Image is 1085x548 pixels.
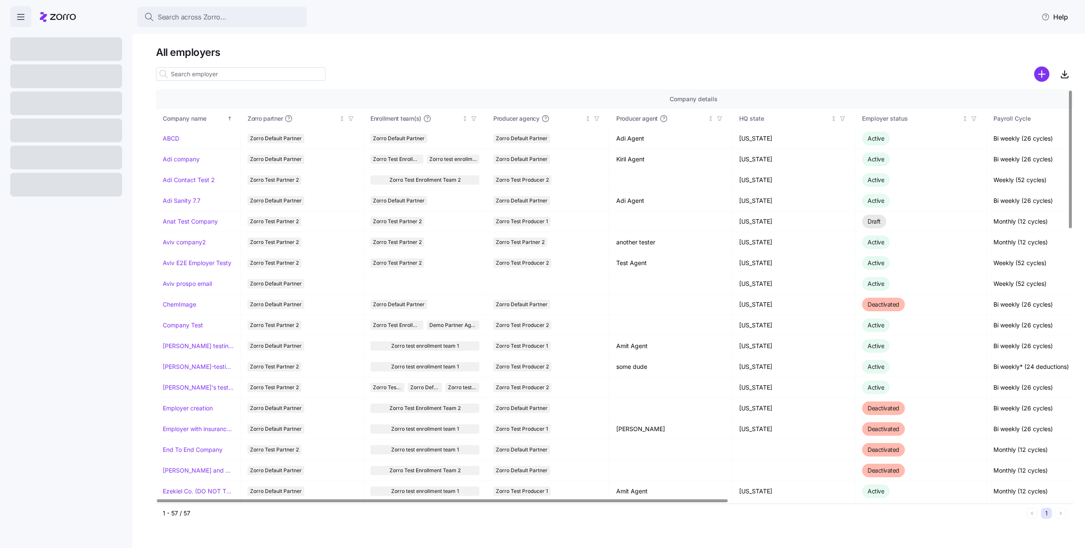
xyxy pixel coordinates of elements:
span: Zorro Default Partner [496,134,548,143]
span: Zorro Default Partner [250,341,302,351]
td: [US_STATE] [732,294,855,315]
span: Zorro Test Partner 2 [373,217,422,226]
span: Zorro partner [248,114,283,123]
span: Zorro Default Partner [496,196,548,205]
span: Zorro Test Producer 1 [496,217,548,226]
div: Not sorted [339,116,345,122]
span: Zorro Test Enrollment Team 2 [373,321,421,330]
a: ChemImage [163,300,196,309]
span: Zorro test enrollment team 1 [391,341,459,351]
span: Deactivated [868,446,899,453]
div: Employer status [862,114,960,123]
a: [PERSON_NAME] and ChemImage [163,466,234,475]
div: Payroll Cycle [993,114,1083,123]
th: Company nameSorted ascending [156,109,241,128]
div: Not sorted [585,116,591,122]
span: Zorro Test Producer 1 [496,487,548,496]
span: Zorro Test Partner 2 [250,445,299,454]
div: Not sorted [708,116,714,122]
span: Zorro Default Partner [496,404,548,413]
th: Enrollment team(s)Not sorted [364,109,487,128]
a: Adi Contact Test 2 [163,176,215,184]
td: Adi Agent [609,128,732,149]
span: Zorro Default Partner [496,155,548,164]
span: Zorro Default Partner [250,487,302,496]
button: Next page [1055,508,1066,519]
td: [US_STATE] [732,191,855,211]
td: [US_STATE] [732,336,855,357]
span: Zorro Default Partner [373,196,425,205]
span: Zorro Test Partner 2 [250,321,299,330]
span: Zorro Default Partner [373,134,425,143]
span: Zorro Test Enrollment Team 2 [389,404,461,413]
span: Active [868,176,884,183]
a: [PERSON_NAME]'s test account [163,383,234,392]
span: Zorro Default Partner [373,300,425,309]
span: Zorro test enrollment team 1 [429,155,477,164]
a: Ezekiel Co. (DO NOT TOUCH) [163,487,234,495]
td: Kiril Agent [609,149,732,170]
td: [US_STATE] [732,170,855,191]
a: Aviv E2E Employer Testy [163,259,231,267]
span: Zorro Default Partner [250,424,302,434]
button: Previous page [1027,508,1038,519]
span: Zorro Default Partner [496,445,548,454]
td: [US_STATE] [732,211,855,232]
span: Zorro Test Producer 1 [496,424,548,434]
span: Zorro test enrollment team 1 [391,487,459,496]
span: Deactivated [868,425,899,432]
span: Zorro test enrollment team 1 [391,445,459,454]
span: Deactivated [868,404,899,412]
span: Zorro Test Producer 2 [496,383,549,392]
span: Deactivated [868,301,899,308]
span: Zorro Default Partner [250,196,302,205]
span: Zorro Test Enrollment Team 2 [373,155,421,164]
td: [US_STATE] [732,481,855,502]
span: Active [868,238,884,246]
span: Zorro Test Producer 2 [496,362,549,371]
td: another tester [609,232,732,253]
span: Active [868,363,884,370]
span: Zorro test enrollment team 1 [448,383,477,392]
a: Aviv prospo email [163,280,212,288]
a: Employer creation [163,404,213,412]
span: Zorro test enrollment team 1 [391,424,459,434]
span: Zorro Test Partner 2 [373,238,422,247]
td: [US_STATE] [732,419,855,440]
span: Active [868,197,884,204]
span: Active [868,135,884,142]
span: Zorro Test Partner 2 [250,258,299,268]
span: Zorro Test Partner 2 [250,175,299,185]
span: Zorro Default Partner [250,155,302,164]
td: some dude [609,357,732,377]
span: Zorro Test Producer 2 [496,321,549,330]
td: [US_STATE] [732,315,855,336]
span: Active [868,259,884,266]
th: HQ stateNot sorted [732,109,855,128]
h1: All employers [156,46,1073,59]
span: Zorro Test Producer 2 [496,258,549,268]
td: [PERSON_NAME] [609,419,732,440]
a: Employer with insurance problems [163,425,234,433]
div: Company name [163,114,225,123]
a: Anat Test Company [163,217,218,226]
span: Zorro Test Partner 2 [496,238,545,247]
span: Zorro Default Partner [250,279,302,288]
span: Zorro Test Enrollment Team 2 [389,466,461,475]
div: Not sorted [462,116,468,122]
input: Search employer [156,67,325,81]
span: Help [1041,12,1068,22]
span: Demo Partner Agency [429,321,477,330]
span: Active [868,155,884,163]
th: Producer agencyNot sorted [487,109,609,128]
span: Zorro Test Producer 2 [496,175,549,185]
span: Zorro Default Partner [250,134,302,143]
span: Zorro test enrollment team 1 [391,362,459,371]
button: Search across Zorro... [137,7,307,27]
span: Zorro Default Partner [250,466,302,475]
span: Zorro Test Producer 1 [496,341,548,351]
span: Active [868,384,884,391]
td: [US_STATE] [732,357,855,377]
span: Producer agency [493,114,540,123]
span: Zorro Default Partner [410,383,439,392]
